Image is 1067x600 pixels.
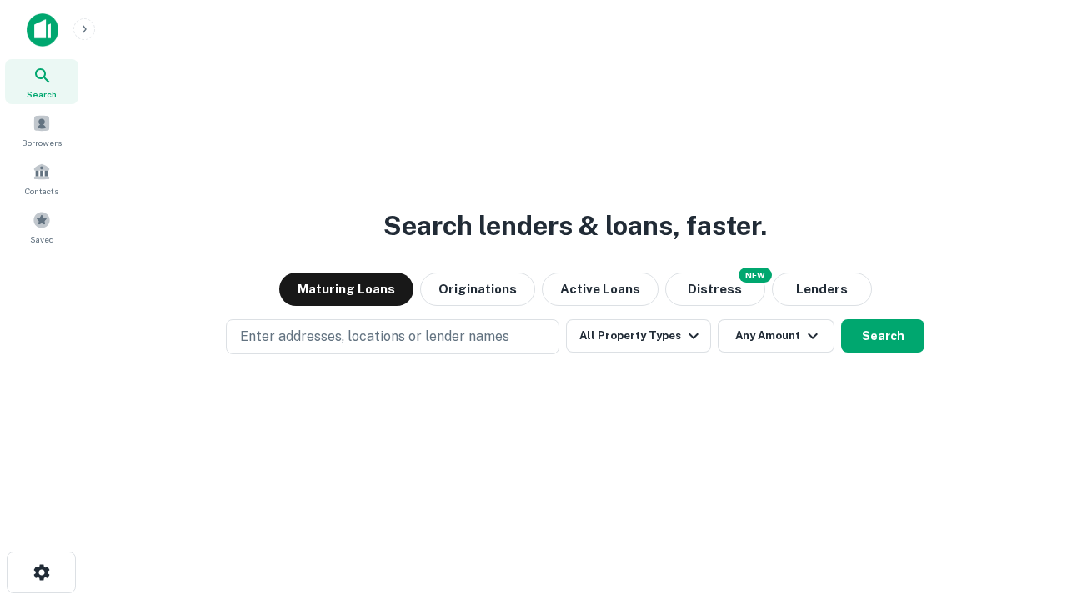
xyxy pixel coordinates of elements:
[984,467,1067,547] iframe: Chat Widget
[5,156,78,201] a: Contacts
[25,184,58,197] span: Contacts
[420,272,535,306] button: Originations
[739,267,772,282] div: NEW
[665,272,765,306] button: Search distressed loans with lien and other non-mortgage details.
[5,204,78,249] a: Saved
[279,272,413,306] button: Maturing Loans
[226,319,559,354] button: Enter addresses, locations or lender names
[841,319,924,352] button: Search
[27,87,57,101] span: Search
[27,13,58,47] img: capitalize-icon.png
[566,319,711,352] button: All Property Types
[5,107,78,152] a: Borrowers
[718,319,834,352] button: Any Amount
[5,59,78,104] a: Search
[542,272,659,306] button: Active Loans
[240,327,509,347] p: Enter addresses, locations or lender names
[383,206,767,246] h3: Search lenders & loans, faster.
[22,136,62,149] span: Borrowers
[30,232,54,246] span: Saved
[772,272,872,306] button: Lenders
